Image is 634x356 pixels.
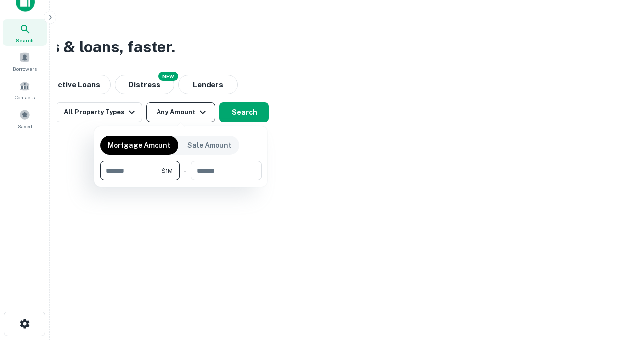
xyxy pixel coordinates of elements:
div: - [184,161,187,180]
span: $1M [161,166,173,175]
p: Sale Amount [187,140,231,151]
iframe: Chat Widget [584,277,634,324]
p: Mortgage Amount [108,140,170,151]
